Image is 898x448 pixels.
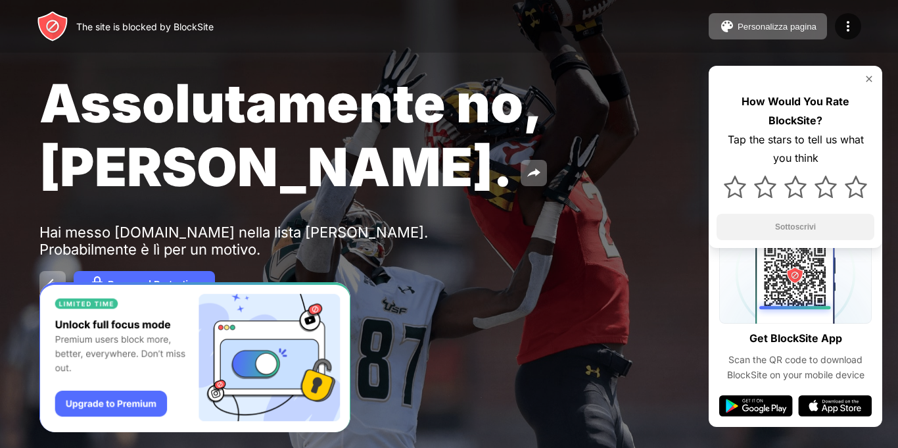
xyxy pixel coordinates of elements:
img: star.svg [724,176,746,198]
button: Sottoscrivi [717,214,874,240]
img: star.svg [815,176,837,198]
img: rate-us-close.svg [864,74,874,84]
div: Tap the stars to tell us what you think [717,130,874,168]
img: star.svg [784,176,807,198]
button: Personalizza pagina [709,13,827,39]
button: Password Protection [74,271,215,297]
img: share.svg [526,165,542,181]
img: pallet.svg [719,18,735,34]
div: The site is blocked by BlockSite [76,21,214,32]
img: star.svg [754,176,776,198]
img: password.svg [89,276,105,292]
div: Password Protection [108,279,199,289]
img: menu-icon.svg [840,18,856,34]
img: star.svg [845,176,867,198]
div: How Would You Rate BlockSite? [717,92,874,130]
div: Personalizza pagina [738,22,816,32]
img: header-logo.svg [37,11,68,42]
img: google-play.svg [719,395,793,416]
img: app-store.svg [798,395,872,416]
span: Assolutamente no, [PERSON_NAME]. [39,71,540,199]
iframe: Banner [39,282,350,433]
img: back.svg [45,276,60,292]
div: Hai messo [DOMAIN_NAME] nella lista [PERSON_NAME]. Probabilmente è lì per un motivo. [39,224,446,258]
